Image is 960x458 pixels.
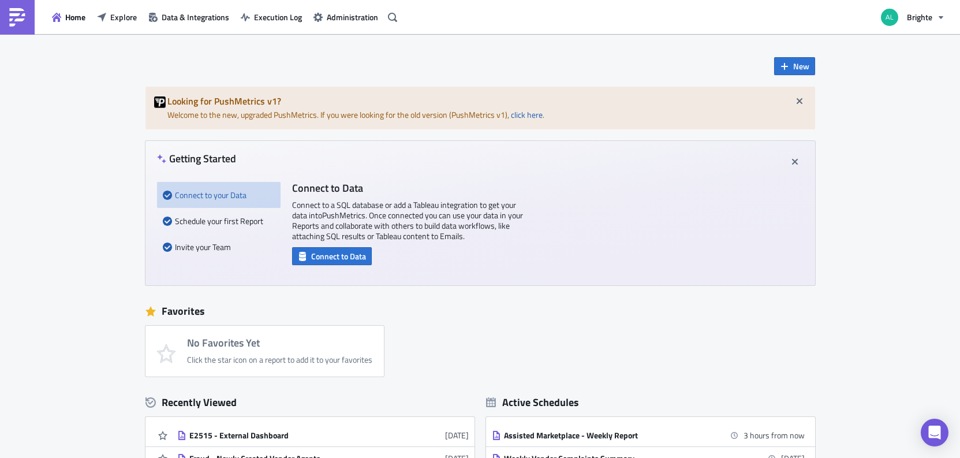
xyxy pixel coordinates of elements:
span: Execution Log [254,11,302,23]
div: Recently Viewed [145,394,475,411]
button: Explore [91,8,143,26]
img: PushMetrics [8,8,27,27]
h4: Connect to Data [292,182,523,194]
button: Home [46,8,91,26]
div: Active Schedules [486,396,579,409]
span: Administration [327,11,378,23]
div: Click the star icon on a report to add it to your favorites [187,355,372,365]
span: Data & Integrations [162,11,229,23]
span: Explore [110,11,137,23]
h5: Looking for PushMetrics v1? [167,96,806,106]
time: 2025-10-03 13:00 [744,429,805,441]
span: Connect to Data [311,250,366,262]
span: Home [65,11,85,23]
time: 2025-09-30T23:31:55Z [445,429,469,441]
button: Administration [308,8,384,26]
img: Avatar [880,8,899,27]
span: New [793,60,809,72]
div: Welcome to the new, upgraded PushMetrics. If you were looking for the old version (PushMetrics v1... [145,87,815,129]
div: Invite your Team [163,234,275,260]
a: E2515 - External Dashboard[DATE] [177,424,469,446]
button: Data & Integrations [143,8,235,26]
h4: Getting Started [157,152,236,165]
span: Brighte [907,11,932,23]
p: Connect to a SQL database or add a Tableau integration to get your data into PushMetrics . Once c... [292,200,523,241]
div: Connect to your Data [163,182,275,208]
div: Favorites [145,303,815,320]
button: Brighte [874,5,951,30]
div: Schedule your first Report [163,208,275,234]
button: New [774,57,815,75]
div: E2515 - External Dashboard [189,430,391,441]
h4: No Favorites Yet [187,337,372,349]
a: click here [511,109,543,121]
a: Connect to Data [292,249,372,261]
div: Assisted Marketplace - Weekly Report [504,430,706,441]
button: Connect to Data [292,247,372,265]
button: Execution Log [235,8,308,26]
a: Assisted Marketplace - Weekly Report3 hours from now [492,424,805,446]
div: Open Intercom Messenger [921,419,948,446]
